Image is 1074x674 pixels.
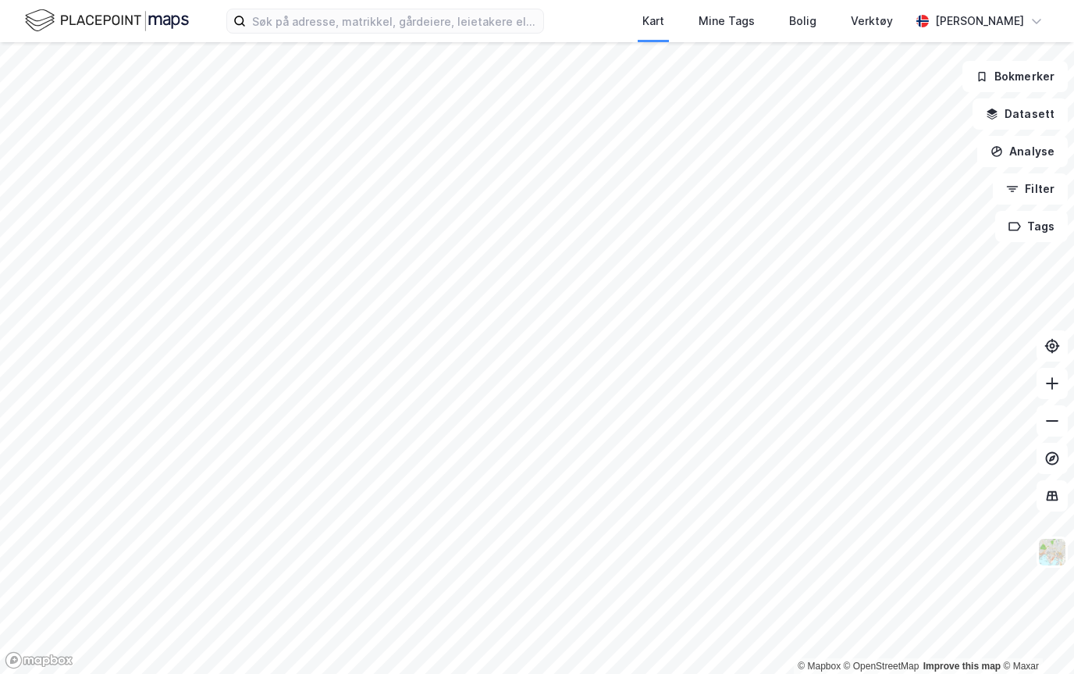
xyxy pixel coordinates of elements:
[25,7,189,34] img: logo.f888ab2527a4732fd821a326f86c7f29.svg
[995,211,1068,242] button: Tags
[789,12,816,30] div: Bolig
[844,661,919,672] a: OpenStreetMap
[5,651,73,669] a: Mapbox homepage
[246,9,543,33] input: Søk på adresse, matrikkel, gårdeiere, leietakere eller personer
[977,136,1068,167] button: Analyse
[993,173,1068,205] button: Filter
[962,61,1068,92] button: Bokmerker
[996,599,1074,674] div: Kontrollprogram for chat
[1037,537,1067,567] img: Z
[851,12,893,30] div: Verktøy
[699,12,755,30] div: Mine Tags
[996,599,1074,674] iframe: Chat Widget
[642,12,664,30] div: Kart
[923,661,1001,672] a: Improve this map
[798,661,841,672] a: Mapbox
[973,98,1068,130] button: Datasett
[935,12,1024,30] div: [PERSON_NAME]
